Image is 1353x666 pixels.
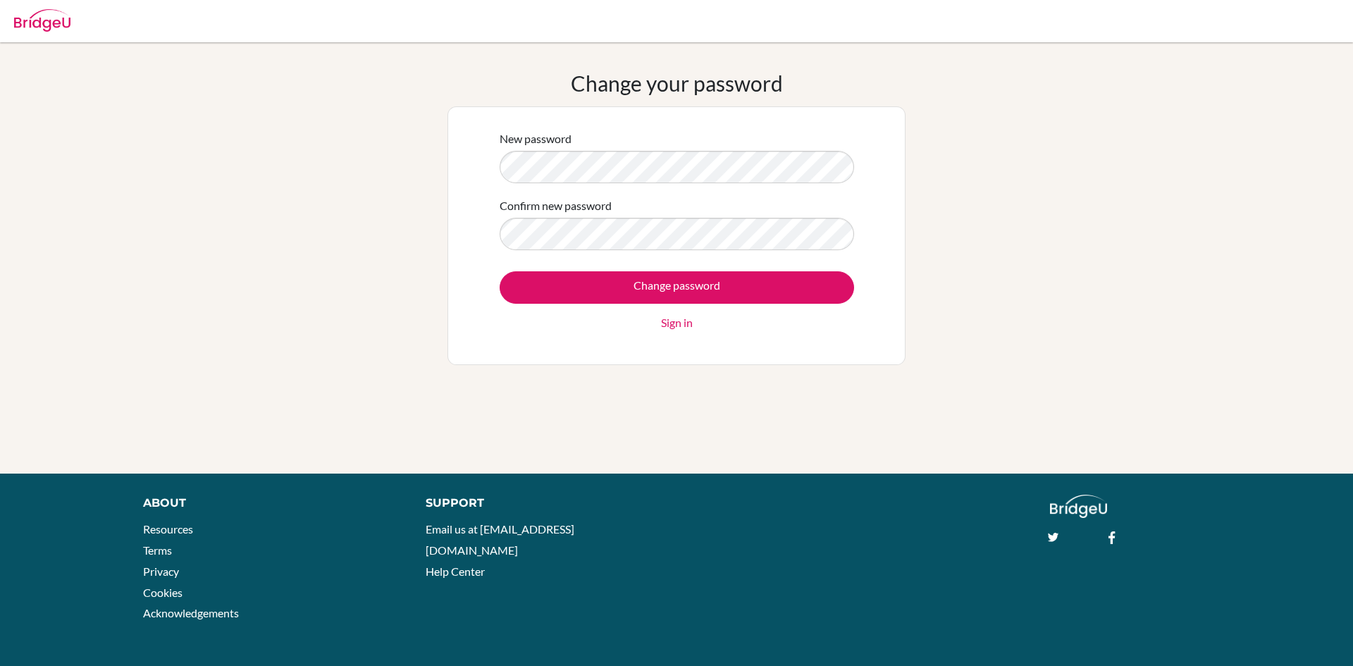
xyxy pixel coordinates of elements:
[426,522,574,557] a: Email us at [EMAIL_ADDRESS][DOMAIN_NAME]
[426,565,485,578] a: Help Center
[571,70,783,96] h1: Change your password
[14,9,70,32] img: Bridge-U
[143,495,394,512] div: About
[500,197,612,214] label: Confirm new password
[143,606,239,619] a: Acknowledgements
[500,130,572,147] label: New password
[426,495,660,512] div: Support
[143,543,172,557] a: Terms
[1050,495,1107,518] img: logo_white@2x-f4f0deed5e89b7ecb1c2cc34c3e3d731f90f0f143d5ea2071677605dd97b5244.png
[500,271,854,304] input: Change password
[143,522,193,536] a: Resources
[661,314,693,331] a: Sign in
[143,565,179,578] a: Privacy
[143,586,183,599] a: Cookies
